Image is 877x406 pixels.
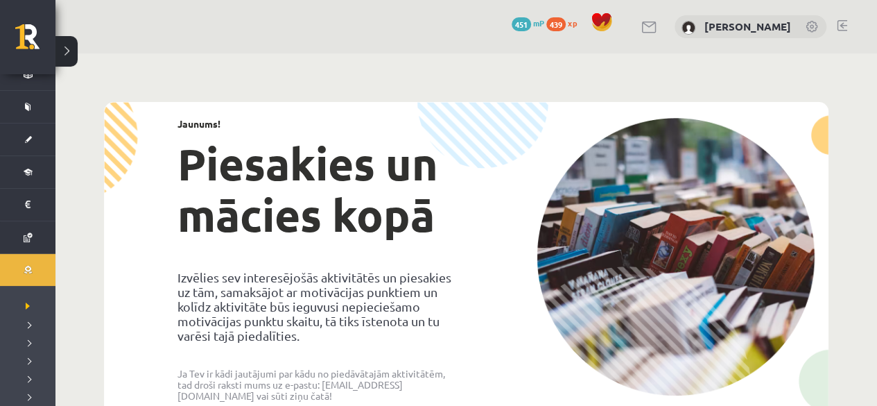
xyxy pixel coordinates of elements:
[568,17,577,28] span: xp
[177,138,455,241] h1: Piesakies un mācies kopā
[512,17,544,28] a: 451 mP
[533,17,544,28] span: mP
[177,270,455,343] p: Izvēlies sev interesējošās aktivitātēs un piesakies uz tām, samaksājot ar motivācijas punktiem un...
[537,118,815,396] img: campaign-image-1c4f3b39ab1f89d1fca25a8facaab35ebc8e40cf20aedba61fd73fb4233361ac.png
[546,17,584,28] a: 439 xp
[177,117,220,130] strong: Jaunums!
[15,24,55,59] a: Rīgas 1. Tālmācības vidusskola
[177,368,455,401] p: Ja Tev ir kādi jautājumi par kādu no piedāvātajām aktivitātēm, tad droši raksti mums uz e-pastu: ...
[512,17,531,31] span: 451
[704,19,791,33] a: [PERSON_NAME]
[681,21,695,35] img: Marta Kuzņecova
[546,17,566,31] span: 439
